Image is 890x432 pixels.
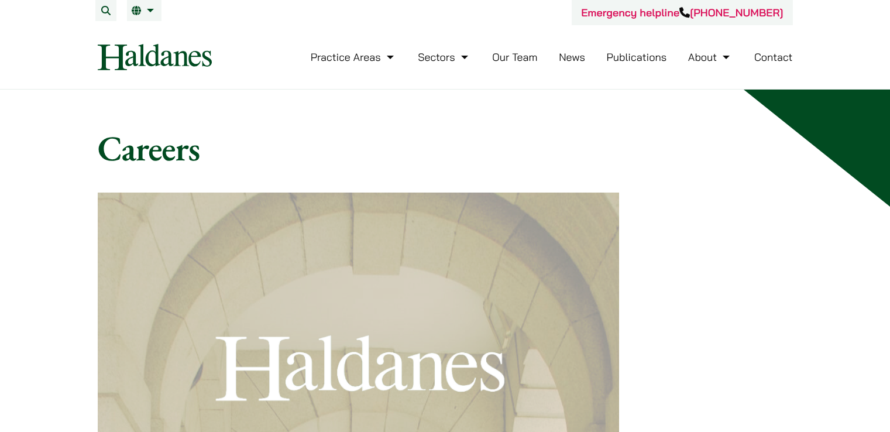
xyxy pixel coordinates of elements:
h1: Careers [98,127,793,169]
a: News [559,50,585,64]
a: Sectors [418,50,470,64]
a: Our Team [492,50,537,64]
a: Practice Areas [311,50,397,64]
img: Logo of Haldanes [98,44,212,70]
a: Publications [607,50,667,64]
a: About [688,50,733,64]
a: EN [132,6,157,15]
a: Contact [754,50,793,64]
a: Emergency helpline[PHONE_NUMBER] [581,6,783,19]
